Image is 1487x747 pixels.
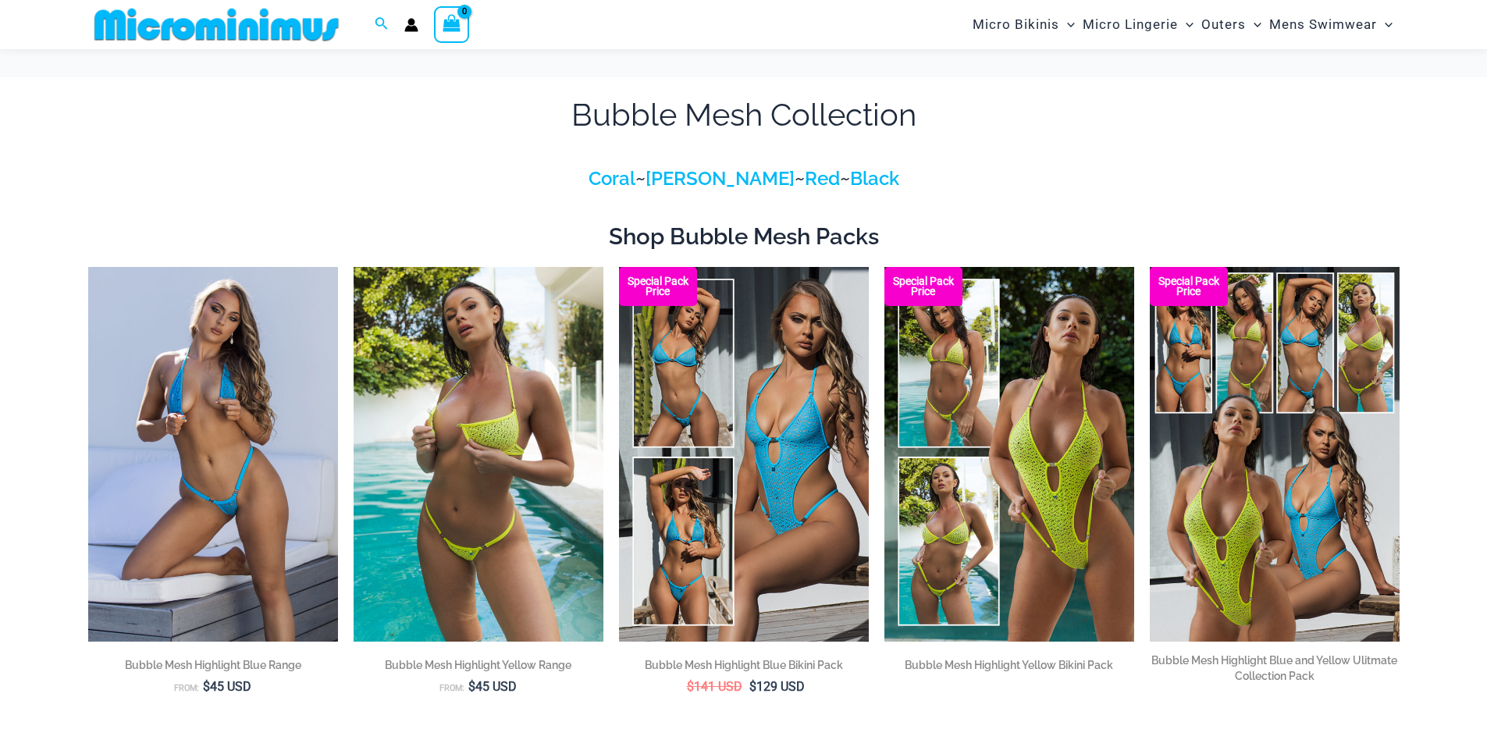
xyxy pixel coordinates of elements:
[1083,5,1178,44] span: Micro Lingerie
[969,5,1079,44] a: Micro BikinisMenu ToggleMenu Toggle
[1265,5,1396,44] a: Mens SwimwearMenu ToggleMenu Toggle
[203,679,251,694] bdi: 45 USD
[1150,653,1400,684] h2: Bubble Mesh Highlight Blue and Yellow Ulitmate Collection Pack
[88,222,1400,251] h2: Shop Bubble Mesh Packs
[619,267,869,642] img: Bubble Mesh Ultimate (2)
[88,657,338,678] a: Bubble Mesh Highlight Blue Range
[468,679,475,694] span: $
[805,167,840,190] a: Red
[619,267,869,642] a: Bubble Mesh Ultimate (2) Bubble Mesh Highlight Blue 309 Tri Top 469 Thong 05Bubble Mesh Highlight...
[687,679,742,694] bdi: 141 USD
[619,657,869,673] h2: Bubble Mesh Highlight Blue Bikini Pack
[589,167,635,190] a: Coral
[1377,5,1393,44] span: Menu Toggle
[749,679,756,694] span: $
[404,18,418,32] a: Account icon link
[354,267,603,642] a: Bubble Mesh Highlight Yellow 323 Underwire Top 469 Thong 02Bubble Mesh Highlight Yellow 323 Under...
[1197,5,1265,44] a: OutersMenu ToggleMenu Toggle
[973,5,1059,44] span: Micro Bikinis
[439,683,464,693] span: From:
[434,6,470,42] a: View Shopping Cart, empty
[619,657,869,678] a: Bubble Mesh Highlight Blue Bikini Pack
[354,657,603,678] a: Bubble Mesh Highlight Yellow Range
[619,276,697,297] b: Special Pack Price
[646,167,795,190] a: [PERSON_NAME]
[966,2,1400,47] nav: Site Navigation
[850,167,899,190] a: Black
[203,679,210,694] span: $
[88,7,345,42] img: MM SHOP LOGO FLAT
[468,679,517,694] bdi: 45 USD
[1059,5,1075,44] span: Menu Toggle
[375,15,389,34] a: Search icon link
[1269,5,1377,44] span: Mens Swimwear
[1246,5,1261,44] span: Menu Toggle
[1150,267,1400,642] img: Bubble Mesh Ultimate (4)
[1150,653,1400,689] a: Bubble Mesh Highlight Blue and Yellow Ulitmate Collection Pack
[88,267,338,642] a: Bubble Mesh Highlight Blue 309 Tri Top 421 Micro 05Bubble Mesh Highlight Blue 309 Tri Top 421 Mic...
[884,657,1134,678] a: Bubble Mesh Highlight Yellow Bikini Pack
[1150,276,1228,297] b: Special Pack Price
[88,168,1400,190] h4: ~ ~ ~
[884,267,1134,642] a: Bubble Mesh Ultimate (3) Bubble Mesh Highlight Yellow 309 Tri Top 469 Thong 05Bubble Mesh Highlig...
[174,683,199,693] span: From:
[88,93,1400,137] h1: Bubble Mesh Collection
[884,276,962,297] b: Special Pack Price
[1201,5,1246,44] span: Outers
[1079,5,1197,44] a: Micro LingerieMenu ToggleMenu Toggle
[354,657,603,673] h2: Bubble Mesh Highlight Yellow Range
[354,267,603,642] img: Bubble Mesh Highlight Yellow 323 Underwire Top 469 Thong 02
[884,267,1134,642] img: Bubble Mesh Ultimate (3)
[884,657,1134,673] h2: Bubble Mesh Highlight Yellow Bikini Pack
[1178,5,1194,44] span: Menu Toggle
[88,267,338,642] img: Bubble Mesh Highlight Blue 309 Tri Top 421 Micro 05
[687,679,694,694] span: $
[749,679,805,694] bdi: 129 USD
[1150,267,1400,642] a: Bubble Mesh Ultimate (4) Bubble Mesh Highlight Yellow 323 Underwire Top 469 Thong 03Bubble Mesh H...
[88,657,338,673] h2: Bubble Mesh Highlight Blue Range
